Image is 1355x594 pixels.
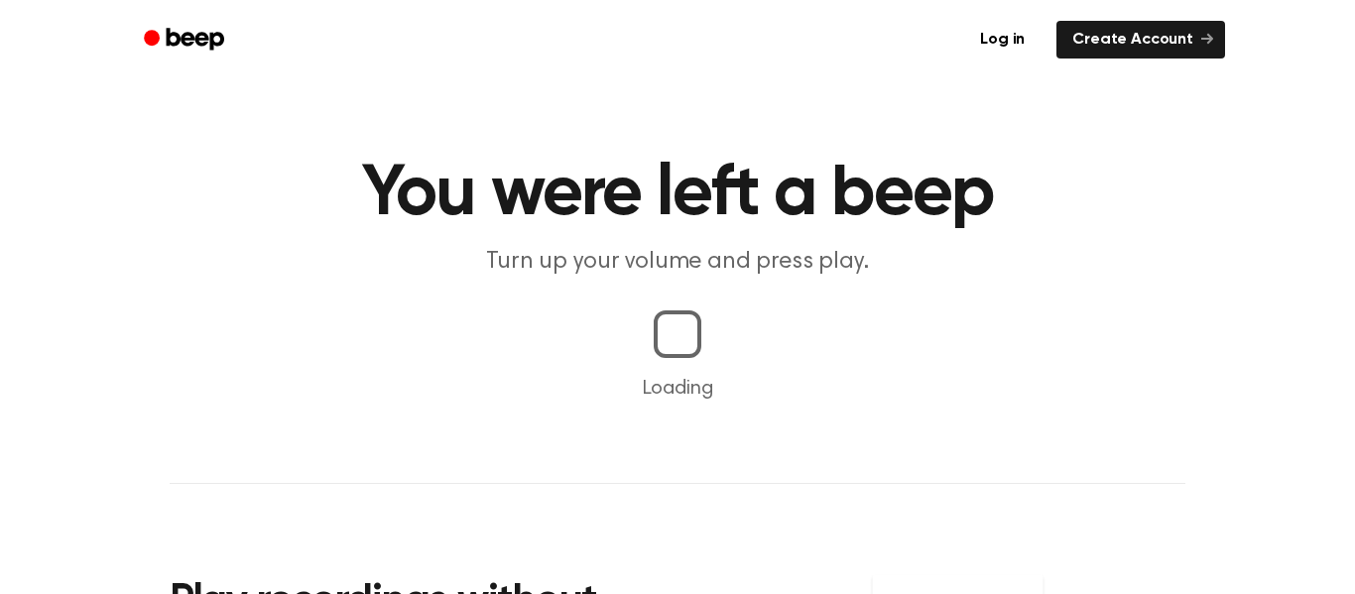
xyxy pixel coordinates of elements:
[170,159,1185,230] h1: You were left a beep
[960,17,1045,62] a: Log in
[297,246,1058,279] p: Turn up your volume and press play.
[130,21,242,59] a: Beep
[24,374,1331,404] p: Loading
[1056,21,1225,59] a: Create Account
